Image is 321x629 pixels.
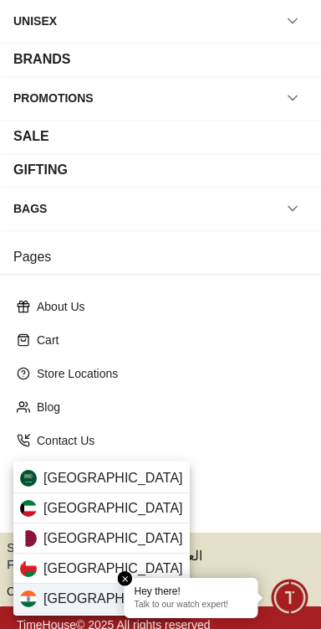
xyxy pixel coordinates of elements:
[20,560,37,577] img: Oman
[135,600,248,611] p: Talk to our watch expert!
[20,500,37,517] img: Kuwait
[20,470,37,487] img: Saudi Arabia
[272,580,308,616] div: Chat Widget
[20,530,37,547] img: Qatar
[43,468,183,488] span: [GEOGRAPHIC_DATA]
[43,528,183,549] span: [GEOGRAPHIC_DATA]
[118,571,133,586] em: Close tooltip
[43,589,183,609] span: [GEOGRAPHIC_DATA]
[20,590,37,607] img: India
[43,498,183,518] span: [GEOGRAPHIC_DATA]
[135,585,248,598] div: Hey there!
[43,559,183,579] span: [GEOGRAPHIC_DATA]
